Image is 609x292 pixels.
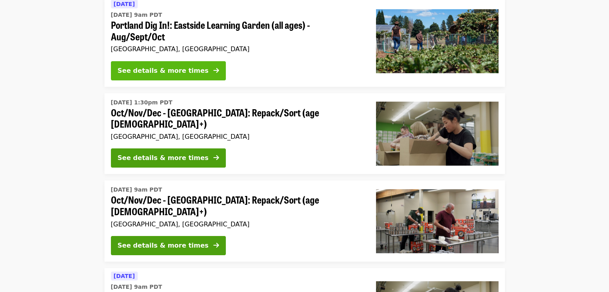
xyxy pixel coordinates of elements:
[111,11,162,19] time: [DATE] 9am PDT
[114,273,135,279] span: [DATE]
[111,45,363,53] div: [GEOGRAPHIC_DATA], [GEOGRAPHIC_DATA]
[111,133,363,140] div: [GEOGRAPHIC_DATA], [GEOGRAPHIC_DATA]
[111,19,363,42] span: Portland Dig In!: Eastside Learning Garden (all ages) - Aug/Sept/Oct
[105,180,505,262] a: See details for "Oct/Nov/Dec - Portland: Repack/Sort (age 16+)"
[376,102,498,166] img: Oct/Nov/Dec - Portland: Repack/Sort (age 8+) organized by Oregon Food Bank
[105,93,505,174] a: See details for "Oct/Nov/Dec - Portland: Repack/Sort (age 8+)"
[376,9,498,73] img: Portland Dig In!: Eastside Learning Garden (all ages) - Aug/Sept/Oct organized by Oregon Food Bank
[111,220,363,228] div: [GEOGRAPHIC_DATA], [GEOGRAPHIC_DATA]
[111,194,363,217] span: Oct/Nov/Dec - [GEOGRAPHIC_DATA]: Repack/Sort (age [DEMOGRAPHIC_DATA]+)
[111,236,226,255] button: See details & more times
[111,283,162,291] time: [DATE] 9am PDT
[111,61,226,80] button: See details & more times
[213,67,219,74] i: arrow-right icon
[114,1,135,7] span: [DATE]
[111,148,226,168] button: See details & more times
[118,153,209,163] div: See details & more times
[111,107,363,130] span: Oct/Nov/Dec - [GEOGRAPHIC_DATA]: Repack/Sort (age [DEMOGRAPHIC_DATA]+)
[213,242,219,249] i: arrow-right icon
[118,241,209,250] div: See details & more times
[118,66,209,76] div: See details & more times
[111,186,162,194] time: [DATE] 9am PDT
[376,189,498,253] img: Oct/Nov/Dec - Portland: Repack/Sort (age 16+) organized by Oregon Food Bank
[213,154,219,162] i: arrow-right icon
[111,98,173,107] time: [DATE] 1:30pm PDT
